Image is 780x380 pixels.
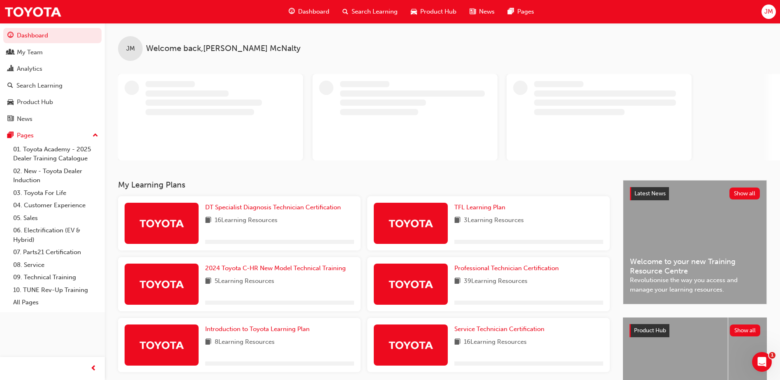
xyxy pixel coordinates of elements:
span: 16 Learning Resources [464,337,527,348]
div: My Team [17,48,43,57]
span: Search Learning [352,7,398,16]
span: DT Specialist Diagnosis Technician Certification [205,204,341,211]
span: book-icon [205,276,211,287]
span: news-icon [470,7,476,17]
a: Search Learning [3,78,102,93]
a: News [3,111,102,127]
a: 06. Electrification (EV & Hybrid) [10,224,102,246]
div: Analytics [17,64,42,74]
img: Trak [388,277,433,291]
a: Professional Technician Certification [454,264,562,273]
img: Trak [388,338,433,352]
span: JM [764,7,773,16]
span: chart-icon [7,65,14,73]
span: pages-icon [508,7,514,17]
span: search-icon [7,82,13,90]
span: Welcome to your new Training Resource Centre [630,257,760,276]
span: 8 Learning Resources [215,337,275,348]
a: 10. TUNE Rev-Up Training [10,284,102,297]
span: Pages [517,7,534,16]
span: Dashboard [298,7,329,16]
a: search-iconSearch Learning [336,3,404,20]
span: book-icon [454,215,461,226]
a: guage-iconDashboard [282,3,336,20]
a: pages-iconPages [501,3,541,20]
button: Show all [729,188,760,199]
span: Latest News [634,190,666,197]
span: 16 Learning Resources [215,215,278,226]
a: Latest NewsShow allWelcome to your new Training Resource CentreRevolutionise the way you access a... [623,180,767,304]
span: prev-icon [90,364,97,374]
div: Search Learning [16,81,62,90]
span: car-icon [411,7,417,17]
img: Trak [139,338,184,352]
span: car-icon [7,99,14,106]
a: Product Hub [3,95,102,110]
span: Professional Technician Certification [454,264,559,272]
span: people-icon [7,49,14,56]
span: pages-icon [7,132,14,139]
span: Welcome back , [PERSON_NAME] McNalty [146,44,301,53]
span: book-icon [454,337,461,348]
span: Product Hub [420,7,456,16]
a: Analytics [3,61,102,76]
a: 2024 Toyota C-HR New Model Technical Training [205,264,349,273]
a: 04. Customer Experience [10,199,102,212]
img: Trak [139,277,184,291]
button: JM [761,5,776,19]
span: search-icon [343,7,348,17]
h3: My Learning Plans [118,180,610,190]
a: Dashboard [3,28,102,43]
span: JM [126,44,135,53]
a: car-iconProduct Hub [404,3,463,20]
div: Product Hub [17,97,53,107]
span: news-icon [7,116,14,123]
a: Product HubShow all [630,324,760,337]
span: Introduction to Toyota Learning Plan [205,325,310,333]
a: My Team [3,45,102,60]
a: news-iconNews [463,3,501,20]
a: 07. Parts21 Certification [10,246,102,259]
a: 09. Technical Training [10,271,102,284]
span: 2024 Toyota C-HR New Model Technical Training [205,264,346,272]
span: 5 Learning Resources [215,276,274,287]
span: book-icon [205,215,211,226]
span: News [479,7,495,16]
img: Trak [139,216,184,230]
span: up-icon [93,130,98,141]
span: guage-icon [289,7,295,17]
button: Pages [3,128,102,143]
a: Latest NewsShow all [630,187,760,200]
span: 3 Learning Resources [464,215,524,226]
span: guage-icon [7,32,14,39]
a: 08. Service [10,259,102,271]
a: TFL Learning Plan [454,203,509,212]
a: 03. Toyota For Life [10,187,102,199]
span: TFL Learning Plan [454,204,505,211]
a: 01. Toyota Academy - 2025 Dealer Training Catalogue [10,143,102,165]
a: All Pages [10,296,102,309]
img: Trak [4,2,62,21]
span: 1 [769,352,775,359]
div: Pages [17,131,34,140]
span: 39 Learning Resources [464,276,528,287]
a: 02. New - Toyota Dealer Induction [10,165,102,187]
span: Service Technician Certification [454,325,544,333]
a: 05. Sales [10,212,102,225]
span: Product Hub [634,327,666,334]
button: Show all [730,324,761,336]
img: Trak [388,216,433,230]
span: book-icon [205,337,211,348]
a: Introduction to Toyota Learning Plan [205,324,313,334]
button: DashboardMy TeamAnalyticsSearch LearningProduct HubNews [3,26,102,128]
span: Revolutionise the way you access and manage your learning resources. [630,276,760,294]
div: News [17,114,32,124]
a: Service Technician Certification [454,324,548,334]
iframe: Intercom live chat [752,352,772,372]
span: book-icon [454,276,461,287]
a: DT Specialist Diagnosis Technician Certification [205,203,344,212]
